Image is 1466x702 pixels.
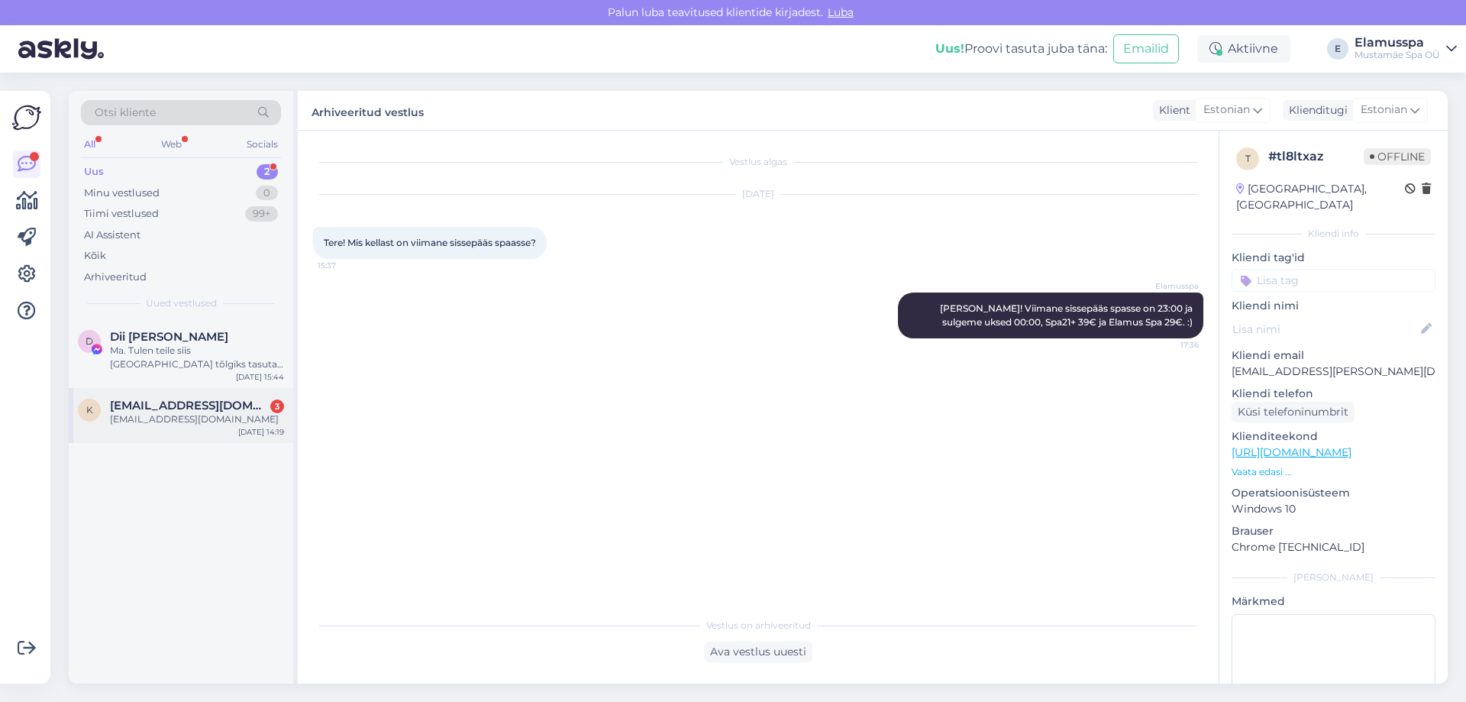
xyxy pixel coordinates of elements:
[1232,402,1355,422] div: Küsi telefoninumbrit
[1232,539,1435,555] p: Chrome [TECHNICAL_ID]
[318,260,375,271] span: 15:37
[935,41,964,56] b: Uus!
[1203,102,1250,118] span: Estonian
[1232,594,1435,610] p: Märkmed
[1232,523,1435,539] p: Brauser
[1141,339,1199,351] span: 17:36
[1232,321,1418,338] input: Lisa nimi
[1232,501,1435,517] p: Windows 10
[1355,49,1440,61] div: Mustamäe Spa OÜ
[1327,38,1348,60] div: E
[1232,465,1435,479] p: Vaata edasi ...
[324,237,536,248] span: Tere! Mis kellast on viimane sissepääs spaasse?
[1355,37,1457,61] a: ElamusspaMustamäe Spa OÜ
[257,164,278,180] div: 2
[244,134,281,154] div: Socials
[158,134,185,154] div: Web
[1232,250,1435,266] p: Kliendi tag'id
[313,155,1203,169] div: Vestlus algas
[935,40,1107,58] div: Proovi tasuta juba täna:
[1355,37,1440,49] div: Elamusspa
[1232,485,1435,501] p: Operatsioonisüsteem
[706,619,811,632] span: Vestlus on arhiveeritud
[84,186,160,201] div: Minu vestlused
[1283,102,1348,118] div: Klienditugi
[1361,102,1407,118] span: Estonian
[84,164,104,180] div: Uus
[110,344,284,371] div: Ma. Tulen teile siis [GEOGRAPHIC_DATA] tõlgiks tasuta kui meistrid Itaalia st [GEOGRAPHIC_DATA] 🥰
[704,642,812,662] div: Ava vestlus uuesti
[256,186,278,201] div: 0
[84,248,106,264] div: Kõik
[1232,269,1435,292] input: Lisa tag
[1232,429,1435,445] p: Klienditeekond
[81,134,98,154] div: All
[1236,181,1405,213] div: [GEOGRAPHIC_DATA], [GEOGRAPHIC_DATA]
[1232,364,1435,380] p: [EMAIL_ADDRESS][PERSON_NAME][DOMAIN_NAME]
[313,187,1203,201] div: [DATE]
[823,5,858,19] span: Luba
[1197,35,1290,63] div: Aktiivne
[84,206,159,222] div: Tiimi vestlused
[110,412,284,426] div: [EMAIL_ADDRESS][DOMAIN_NAME]
[1364,148,1431,165] span: Offline
[1232,348,1435,364] p: Kliendi email
[1268,147,1364,166] div: # tl8ltxaz
[86,404,93,416] span: k
[236,371,284,383] div: [DATE] 15:44
[1245,153,1251,164] span: t
[110,330,228,344] span: Dii Trump
[1113,34,1179,63] button: Emailid
[1232,571,1435,584] div: [PERSON_NAME]
[1232,227,1435,241] div: Kliendi info
[84,228,140,243] div: AI Assistent
[84,270,147,285] div: Arhiveeritud
[1232,445,1351,459] a: [URL][DOMAIN_NAME]
[238,426,284,438] div: [DATE] 14:19
[245,206,278,222] div: 99+
[940,302,1195,328] span: [PERSON_NAME]! Viimane sissepääs spasse on 23:00 ja sulgeme uksed 00:00, Spa21+ 39€ ja Elamus Spa...
[110,399,269,412] span: k2trin.tamm@gmail.com
[1232,386,1435,402] p: Kliendi telefon
[86,335,93,347] span: D
[1141,280,1199,292] span: Elamusspa
[146,296,217,310] span: Uued vestlused
[1232,298,1435,314] p: Kliendi nimi
[312,100,424,121] label: Arhiveeritud vestlus
[1153,102,1190,118] div: Klient
[12,103,41,132] img: Askly Logo
[270,400,284,413] div: 3
[95,105,156,121] span: Otsi kliente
